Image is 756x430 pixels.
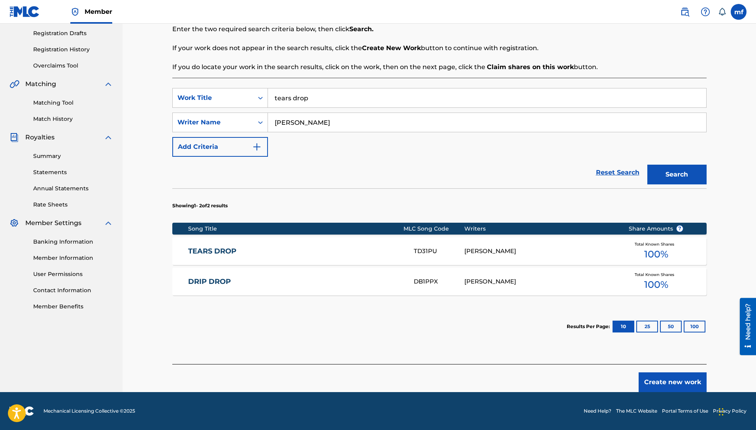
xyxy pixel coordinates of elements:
[716,392,756,430] iframe: Chat Widget
[9,79,19,89] img: Matching
[677,225,683,232] span: ?
[33,152,113,160] a: Summary
[33,286,113,295] a: Contact Information
[616,407,657,415] a: The MLC Website
[9,133,19,142] img: Royalties
[9,218,19,228] img: Member Settings
[464,225,616,233] div: Writers
[414,247,464,256] div: TD31PU
[613,321,634,332] button: 10
[25,133,55,142] span: Royalties
[662,407,708,415] a: Portal Terms of Use
[9,6,40,17] img: MLC Logo
[635,241,677,247] span: Total Known Shares
[177,118,249,127] div: Writer Name
[33,29,113,38] a: Registration Drafts
[177,93,249,103] div: Work Title
[647,165,707,184] button: Search
[584,407,611,415] a: Need Help?
[172,88,707,188] form: Search Form
[33,45,113,54] a: Registration History
[644,247,668,261] span: 100 %
[403,225,464,233] div: MLC Song Code
[592,164,643,181] a: Reset Search
[362,44,421,52] strong: Create New Work
[104,79,113,89] img: expand
[464,247,616,256] div: [PERSON_NAME]
[567,323,612,330] p: Results Per Page:
[172,137,268,157] button: Add Criteria
[734,298,756,355] iframe: Resource Center
[188,247,403,256] a: TEARS DROP
[85,7,112,16] span: Member
[33,99,113,107] a: Matching Tool
[33,115,113,123] a: Match History
[660,321,682,332] button: 50
[731,4,747,20] div: User Menu
[172,202,228,209] p: Showing 1 - 2 of 2 results
[9,6,19,42] div: Need help?
[33,62,113,70] a: Overclaims Tool
[33,238,113,246] a: Banking Information
[698,4,713,20] div: Help
[677,4,693,20] a: Public Search
[33,254,113,262] a: Member Information
[70,7,80,17] img: Top Rightsholder
[639,372,707,392] button: Create new work
[33,270,113,278] a: User Permissions
[43,407,135,415] span: Mechanical Licensing Collective © 2025
[684,321,705,332] button: 100
[680,7,690,17] img: search
[644,278,668,292] span: 100 %
[33,201,113,209] a: Rate Sheets
[33,184,113,193] a: Annual Statements
[718,8,726,16] div: Notifications
[252,142,262,152] img: 9d2ae6d4665cec9f34b9.svg
[33,168,113,177] a: Statements
[188,277,403,286] a: DRIP DROP
[636,321,658,332] button: 25
[635,272,677,278] span: Total Known Shares
[172,62,707,72] p: If you do locate your work in the search results, click on the work, then on the next page, click...
[349,25,373,33] strong: Search.
[414,277,464,286] div: DB1PPX
[701,7,710,17] img: help
[25,79,56,89] span: Matching
[33,302,113,311] a: Member Benefits
[172,43,707,53] p: If your work does not appear in the search results, click the button to continue with registration.
[188,225,403,233] div: Song Title
[713,407,747,415] a: Privacy Policy
[172,24,707,34] p: Enter the two required search criteria below, then click
[464,277,616,286] div: [PERSON_NAME]
[25,218,81,228] span: Member Settings
[104,133,113,142] img: expand
[629,225,683,233] span: Share Amounts
[487,63,574,71] strong: Claim shares on this work
[9,406,34,416] img: logo
[104,218,113,228] img: expand
[719,400,724,424] div: Drag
